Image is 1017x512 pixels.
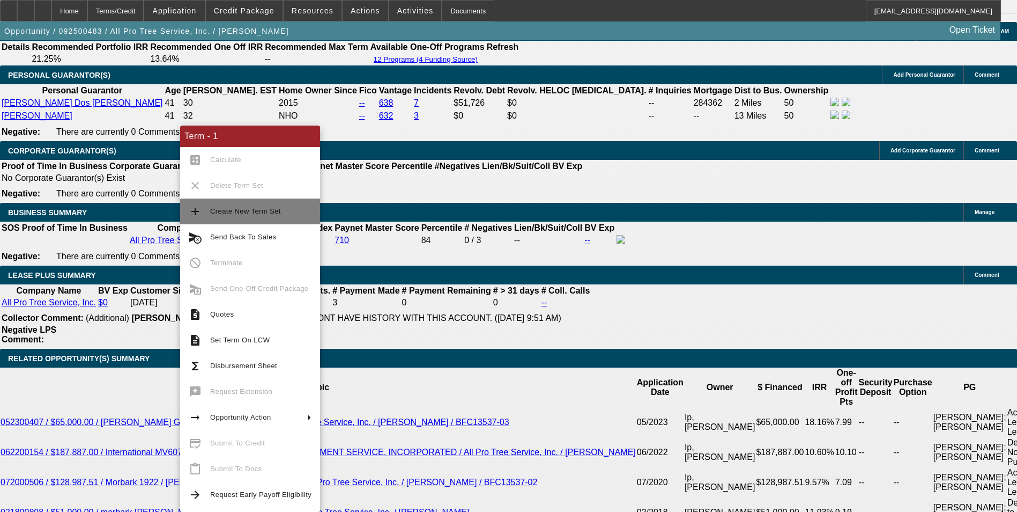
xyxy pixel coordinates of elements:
td: -- [648,97,692,109]
span: Comment [975,72,999,78]
td: Ip, [PERSON_NAME] [684,467,756,498]
td: -- [693,110,733,122]
b: BV Exp [552,162,582,171]
b: Negative: [2,127,40,136]
img: facebook-icon.png [830,111,839,119]
span: There are currently 0 Comments entered on this opportunity [56,189,284,198]
th: PG [933,368,1007,407]
span: Manage [975,209,994,215]
b: [PERSON_NAME]. EST [183,86,277,95]
button: 12 Programs (4 Funding Source) [370,55,481,64]
button: Actions [343,1,388,21]
mat-icon: cancel_schedule_send [189,231,202,244]
th: Purchase Option [893,368,933,407]
th: Recommended Max Term [264,42,369,53]
b: Fico [359,86,377,95]
span: Add Corporate Guarantor [890,148,955,153]
td: Ip, [PERSON_NAME] [684,437,756,467]
b: Negative: [2,189,40,198]
td: 10.60% [804,437,834,467]
th: Proof of Time In Business [1,161,108,172]
a: [PERSON_NAME] [2,111,72,120]
td: -- [648,110,692,122]
td: 10.10 [835,437,858,467]
td: 9.57% [804,467,834,498]
th: Available One-Off Programs [370,42,485,53]
a: -- [359,98,365,107]
span: 2015 [279,98,298,107]
span: Resources [292,6,333,15]
span: There are currently 0 Comments entered on this opportunity [56,127,284,136]
td: 2 Miles [734,97,783,109]
span: Disbursement Sheet [210,362,277,370]
td: [PERSON_NAME]; [PERSON_NAME] [933,407,1007,437]
img: linkedin-icon.png [842,111,850,119]
b: Revolv. Debt [454,86,505,95]
span: Add Personal Guarantor [893,72,955,78]
b: # Payment Remaining [402,286,491,295]
span: RELATED OPPORTUNITY(S) SUMMARY [8,354,150,363]
th: Refresh [486,42,519,53]
span: PERSONAL GUARANTOR(S) [8,71,110,79]
b: Company [157,223,196,232]
td: 13 Miles [734,110,783,122]
td: 41 [165,110,182,122]
span: THIS IS A SOLD LEASE. I DONT HAVE HISTORY WITH THIS ACCOUNT. ([DATE] 9:51 AM) [209,313,561,323]
img: linkedin-icon.png [842,98,850,106]
b: # Coll. Calls [541,286,590,295]
span: Application [152,6,196,15]
b: Revolv. HELOC [MEDICAL_DATA]. [507,86,647,95]
td: NHO [278,110,358,122]
td: $65,000.00 [755,407,804,437]
b: Customer Since [130,286,196,295]
td: 50 [784,110,829,122]
span: Comment [975,272,999,278]
b: Corporate Guarantor [109,162,194,171]
a: Open Ticket [945,21,999,39]
button: Application [144,1,204,21]
b: Percentile [421,223,462,232]
th: Owner [684,368,756,407]
th: Details [1,42,30,53]
b: Dist to Bus. [734,86,782,95]
a: 638 [379,98,394,107]
a: All Pro Tree Service, Inc. [2,298,96,307]
td: [DATE] [130,297,196,308]
b: # Negatives [464,223,512,232]
b: Age [165,86,181,95]
td: $0 [507,97,647,109]
th: Security Deposit [858,368,893,407]
b: Negative LPS Comment: [2,325,56,344]
b: Negative: [2,252,40,261]
a: -- [359,111,365,120]
b: Lien/Bk/Suit/Coll [482,162,550,171]
mat-icon: functions [189,360,202,372]
a: 7 [414,98,419,107]
b: Collector Comment: [2,313,84,323]
td: 32 [183,110,277,122]
td: [PERSON_NAME]; [PERSON_NAME] [933,467,1007,498]
b: #Negatives [435,162,480,171]
td: No Corporate Guarantor(s) Exist [1,173,587,184]
a: 632 [379,111,394,120]
a: 072000506 / $128,987.51 / Morbark 1922 / [PERSON_NAME] Equipment, Inc. / All Pro Tree Service, In... [1,478,537,487]
mat-icon: arrow_right_alt [189,411,202,424]
td: -- [893,467,933,498]
td: 41 [165,97,182,109]
a: [PERSON_NAME] Dos [PERSON_NAME] [2,98,163,107]
span: Request Early Payoff Eligibility [210,491,311,499]
mat-icon: arrow_forward [189,488,202,501]
b: BV Exp [584,223,614,232]
b: Mortgage [694,86,732,95]
span: Credit Package [214,6,274,15]
b: Vantage [379,86,412,95]
a: -- [584,236,590,245]
button: Credit Package [206,1,283,21]
mat-icon: request_quote [189,308,202,321]
b: Paynet Master Score [305,162,389,171]
b: Percentile [391,162,432,171]
td: $0 [453,110,506,122]
a: 052300407 / $65,000.00 / [PERSON_NAME] GU7 / Third Party Vendor / All Pro Tree Service, Inc. / [P... [1,418,509,427]
td: -- [858,407,893,437]
a: 062200154 / $187,887.00 / International MV607 / CONSOLIDATED UTILITY EQUIPMENT SERVICE, INCORPORA... [1,448,636,457]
